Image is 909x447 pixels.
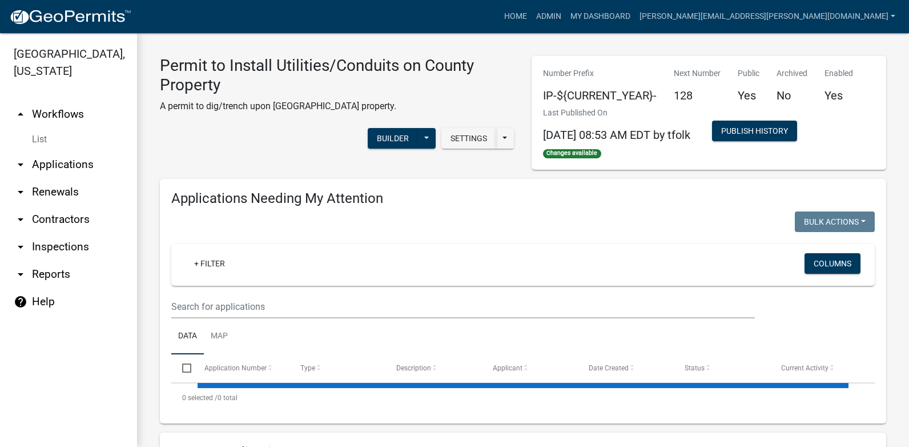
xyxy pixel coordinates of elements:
[543,89,657,102] h5: IP-${CURRENT_YEAR}-
[441,128,496,149] button: Settings
[805,253,860,274] button: Columns
[777,67,807,79] p: Archived
[543,107,690,119] p: Last Published On
[171,318,204,355] a: Data
[566,6,635,27] a: My Dashboard
[289,354,385,382] datatable-header-cell: Type
[685,364,705,372] span: Status
[14,158,27,171] i: arrow_drop_down
[193,354,289,382] datatable-header-cell: Application Number
[14,107,27,121] i: arrow_drop_up
[14,240,27,254] i: arrow_drop_down
[204,318,235,355] a: Map
[674,89,721,102] h5: 128
[795,211,875,232] button: Bulk Actions
[543,149,601,158] span: Changes available
[674,354,770,382] datatable-header-cell: Status
[300,364,315,372] span: Type
[160,56,514,94] h3: Permit to Install Utilities/Conduits on County Property
[674,67,721,79] p: Next Number
[532,6,566,27] a: Admin
[712,121,797,141] button: Publish History
[482,354,578,382] datatable-header-cell: Applicant
[635,6,900,27] a: [PERSON_NAME][EMAIL_ADDRESS][PERSON_NAME][DOMAIN_NAME]
[160,99,514,113] p: A permit to dig/trench upon [GEOGRAPHIC_DATA] property.
[770,354,866,382] datatable-header-cell: Current Activity
[493,364,522,372] span: Applicant
[182,394,218,402] span: 0 selected /
[543,128,690,142] span: [DATE] 08:53 AM EDT by tfolk
[171,354,193,382] datatable-header-cell: Select
[185,253,234,274] a: + Filter
[171,384,875,412] div: 0 total
[204,364,267,372] span: Application Number
[777,89,807,102] h5: No
[824,89,853,102] h5: Yes
[14,295,27,309] i: help
[171,295,755,318] input: Search for applications
[543,67,657,79] p: Number Prefix
[589,364,629,372] span: Date Created
[712,127,797,137] wm-modal-confirm: Workflow Publish History
[738,67,759,79] p: Public
[368,128,418,149] button: Builder
[738,89,759,102] h5: Yes
[500,6,532,27] a: Home
[171,190,875,207] h4: Applications Needing My Attention
[14,185,27,199] i: arrow_drop_down
[781,364,828,372] span: Current Activity
[578,354,674,382] datatable-header-cell: Date Created
[824,67,853,79] p: Enabled
[14,268,27,281] i: arrow_drop_down
[385,354,481,382] datatable-header-cell: Description
[396,364,431,372] span: Description
[14,213,27,226] i: arrow_drop_down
